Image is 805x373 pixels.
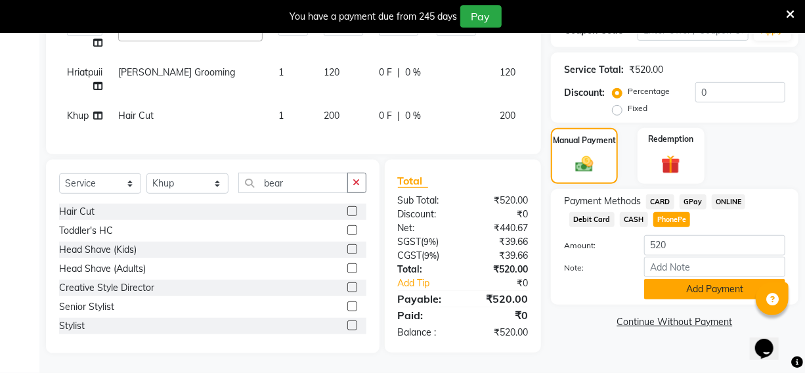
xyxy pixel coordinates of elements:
[644,257,785,277] input: Add Note
[629,63,663,77] div: ₹520.00
[388,276,475,290] a: Add Tip
[644,279,785,299] button: Add Payment
[405,109,421,123] span: 0 %
[324,66,339,78] span: 120
[648,133,693,145] label: Redemption
[290,10,458,24] div: You have a payment due from 245 days
[564,194,641,208] span: Payment Methods
[460,5,502,28] button: Pay
[569,212,615,227] span: Debit Card
[388,194,463,208] div: Sub Total:
[554,315,796,329] a: Continue Without Payment
[388,221,463,235] div: Net:
[379,66,392,79] span: 0 F
[324,110,339,121] span: 200
[278,110,284,121] span: 1
[388,235,463,249] div: ( )
[564,63,624,77] div: Service Total:
[463,326,538,340] div: ₹520.00
[463,208,538,221] div: ₹0
[680,194,707,209] span: GPay
[463,235,538,249] div: ₹39.66
[59,205,95,219] div: Hair Cut
[388,326,463,340] div: Balance :
[463,221,538,235] div: ₹440.67
[620,212,648,227] span: CASH
[554,262,634,274] label: Note:
[628,102,647,114] label: Fixed
[388,249,463,263] div: ( )
[59,319,85,333] div: Stylist
[397,109,400,123] span: |
[463,249,538,263] div: ₹39.66
[59,262,146,276] div: Head Shave (Adults)
[59,300,114,314] div: Senior Stylist
[564,86,605,100] div: Discount:
[398,250,422,261] span: CGST
[500,110,515,121] span: 200
[646,194,674,209] span: CARD
[628,85,670,97] label: Percentage
[59,224,113,238] div: Toddler's HC
[67,110,89,121] span: Khup
[425,250,437,261] span: 9%
[570,154,598,175] img: _cash.svg
[554,240,634,252] label: Amount:
[398,174,428,188] span: Total
[475,276,538,290] div: ₹0
[278,66,284,78] span: 1
[67,66,102,78] span: Hriatpuii
[655,153,685,176] img: _gift.svg
[500,66,515,78] span: 120
[59,281,154,295] div: Creative Style Director
[118,66,235,78] span: [PERSON_NAME] Grooming
[424,236,437,247] span: 9%
[397,66,400,79] span: |
[712,194,746,209] span: ONLINE
[238,173,348,193] input: Search or Scan
[463,194,538,208] div: ₹520.00
[553,135,616,146] label: Manual Payment
[750,320,792,360] iframe: chat widget
[463,291,538,307] div: ₹520.00
[405,66,421,79] span: 0 %
[379,109,392,123] span: 0 F
[644,235,785,255] input: Amount
[388,208,463,221] div: Discount:
[653,212,691,227] span: PhonePe
[388,263,463,276] div: Total:
[59,243,137,257] div: Head Shave (Kids)
[398,236,422,248] span: SGST
[388,307,463,323] div: Paid:
[463,307,538,323] div: ₹0
[388,291,463,307] div: Payable:
[463,263,538,276] div: ₹520.00
[118,110,154,121] span: Hair Cut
